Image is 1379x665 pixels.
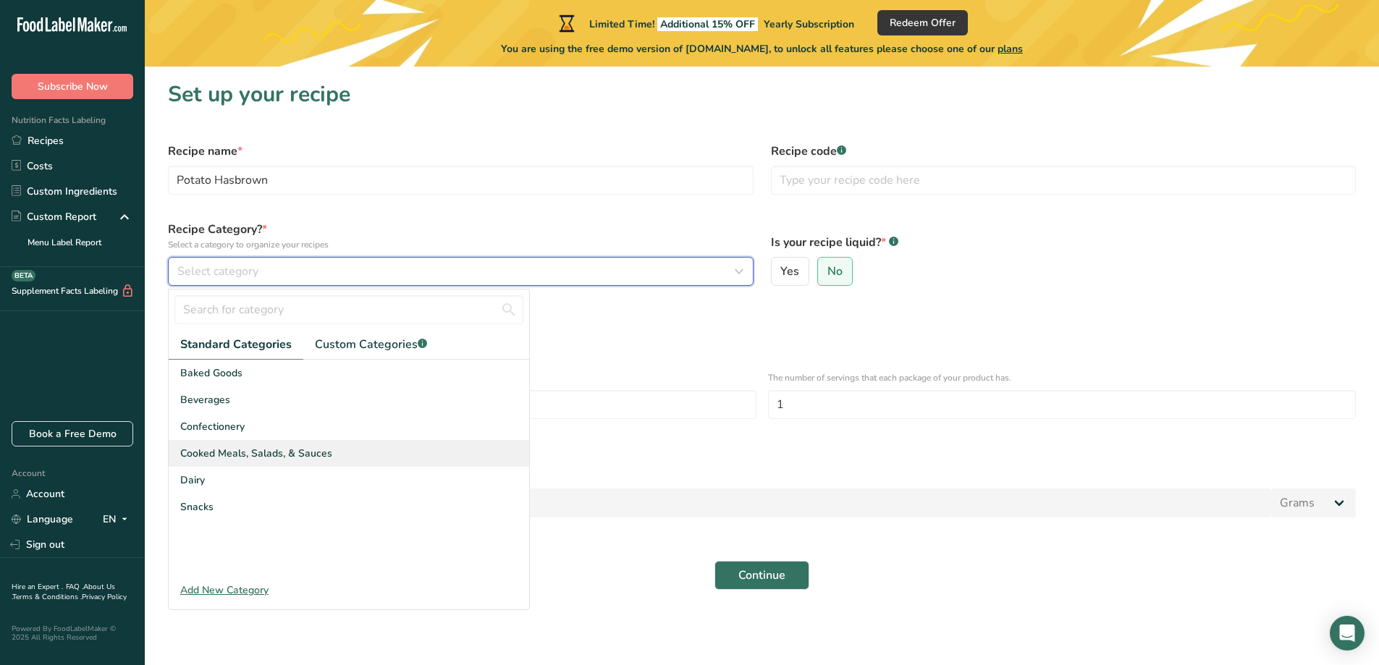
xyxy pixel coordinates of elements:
[12,592,82,602] a: Terms & Conditions .
[764,17,854,31] span: Yearly Subscription
[180,473,205,488] span: Dairy
[771,143,1357,160] label: Recipe code
[738,567,785,584] span: Continue
[168,221,754,251] label: Recipe Category?
[103,511,133,528] div: EN
[180,392,230,407] span: Beverages
[998,42,1023,56] span: plans
[168,470,1356,483] p: Add recipe serving size.
[501,41,1023,56] span: You are using the free demo version of [DOMAIN_NAME], to unlock all features please choose one of...
[12,582,63,592] a: Hire an Expert .
[657,17,758,31] span: Additional 15% OFF
[169,583,529,598] div: Add New Category
[159,428,189,441] div: OR
[780,264,799,279] span: Yes
[168,257,754,286] button: Select category
[771,234,1357,251] label: Is your recipe liquid?
[714,561,809,590] button: Continue
[12,624,133,642] div: Powered By FoodLabelMaker © 2025 All Rights Reserved
[168,488,1271,517] input: Type your serving size here
[877,10,968,35] button: Redeem Offer
[168,329,1356,342] div: Specify the number of servings the recipe makes OR Fix a specific serving weight
[556,14,854,32] div: Limited Time!
[315,336,427,353] span: Custom Categories
[12,507,73,532] a: Language
[66,582,83,592] a: FAQ .
[180,419,245,434] span: Confectionery
[12,582,115,602] a: About Us .
[1330,616,1365,651] div: Open Intercom Messenger
[168,78,1356,111] h1: Set up your recipe
[12,270,35,281] div: BETA
[180,365,243,381] span: Baked Goods
[38,79,108,94] span: Subscribe Now
[771,166,1357,195] input: Type your recipe code here
[12,421,133,446] a: Book a Free Demo
[174,295,523,324] input: Search for category
[168,166,754,195] input: Type your recipe name here
[180,336,292,353] span: Standard Categories
[12,209,96,224] div: Custom Report
[168,312,1356,329] div: Define serving size details
[177,263,258,280] span: Select category
[12,74,133,99] button: Subscribe Now
[180,446,332,461] span: Cooked Meals, Salads, & Sauces
[168,238,754,251] p: Select a category to organize your recipes
[82,592,127,602] a: Privacy Policy
[768,371,1357,384] p: The number of servings that each package of your product has.
[827,264,843,279] span: No
[890,15,956,30] span: Redeem Offer
[168,143,754,160] label: Recipe name
[180,499,214,514] span: Snacks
